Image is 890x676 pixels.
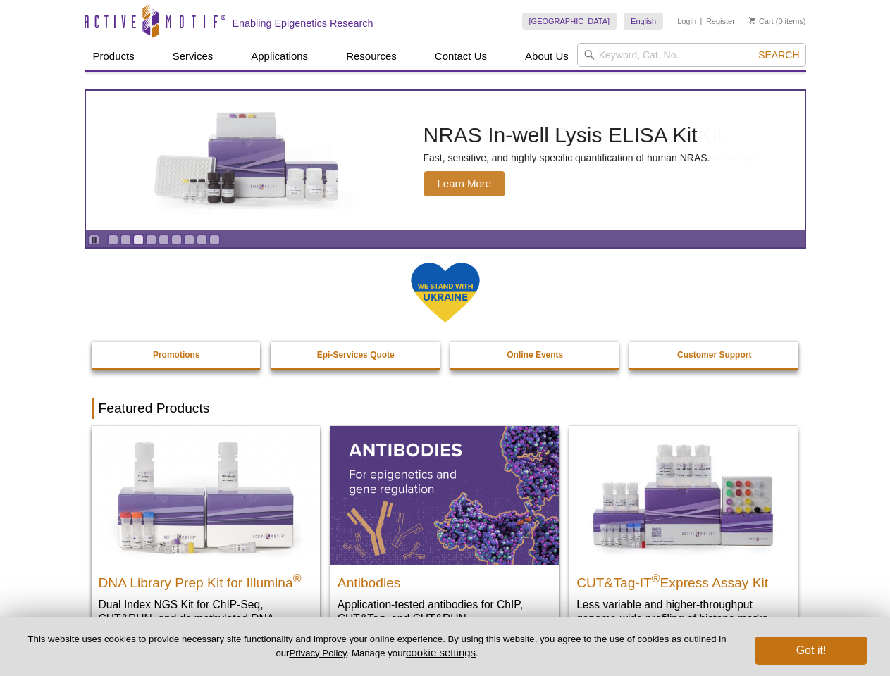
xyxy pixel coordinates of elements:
li: (0 items) [749,13,806,30]
h2: CUT&Tag-IT Express Assay Kit [576,569,791,590]
a: Epi-Services Quote [271,342,441,368]
a: DNA Library Prep Kit for Illumina DNA Library Prep Kit for Illumina® Dual Index NGS Kit for ChIP-... [92,426,320,653]
a: Login [677,16,696,26]
sup: ® [293,572,302,584]
a: Go to slide 9 [209,234,220,245]
a: Services [164,43,222,70]
a: Go to slide 8 [197,234,207,245]
a: Resources [338,43,405,70]
strong: Customer Support [677,350,751,360]
strong: Online Events [507,350,563,360]
h2: Antibodies [338,569,552,590]
input: Keyword, Cat. No. [577,43,806,67]
span: Search [758,49,799,61]
sup: ® [652,572,660,584]
img: We Stand With Ukraine [410,261,481,324]
a: Go to slide 7 [184,234,194,245]
a: Promotions [92,342,262,368]
h2: DNA Library Prep Kit for Illumina [99,569,313,590]
a: Cart [749,16,774,26]
p: This website uses cookies to provide necessary site functionality and improve your online experie... [23,633,731,660]
img: Your Cart [749,17,755,24]
a: Go to slide 5 [159,234,169,245]
h2: Featured Products [92,398,799,419]
button: cookie settings [406,646,476,658]
img: All Antibodies [330,426,559,564]
button: Search [754,49,803,61]
a: Privacy Policy [289,648,346,658]
a: Go to slide 3 [133,234,144,245]
button: Got it! [755,637,867,665]
a: [GEOGRAPHIC_DATA] [522,13,617,30]
p: Application-tested antibodies for ChIP, CUT&Tag, and CUT&RUN. [338,597,552,626]
a: Applications [242,43,316,70]
a: Customer Support [629,342,800,368]
img: DNA Library Prep Kit for Illumina [92,426,320,564]
a: Online Events [450,342,621,368]
a: CUT&Tag-IT® Express Assay Kit CUT&Tag-IT®Express Assay Kit Less variable and higher-throughput ge... [569,426,798,639]
img: CUT&Tag-IT® Express Assay Kit [569,426,798,564]
h2: Enabling Epigenetics Research [233,17,373,30]
a: Go to slide 1 [108,234,118,245]
a: Register [706,16,735,26]
li: | [700,13,703,30]
strong: Promotions [153,350,200,360]
p: Less variable and higher-throughput genome-wide profiling of histone marks​. [576,597,791,626]
a: All Antibodies Antibodies Application-tested antibodies for ChIP, CUT&Tag, and CUT&RUN. [330,426,559,639]
a: Products [85,43,143,70]
a: About Us [517,43,577,70]
a: Go to slide 4 [146,234,156,245]
p: Dual Index NGS Kit for ChIP-Seq, CUT&RUN, and ds methylated DNA assays. [99,597,313,640]
a: Go to slide 2 [120,234,131,245]
a: English [624,13,663,30]
strong: Epi-Services Quote [317,350,395,360]
a: Go to slide 6 [171,234,182,245]
a: Toggle autoplay [89,234,99,245]
a: Contact Us [426,43,495,70]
